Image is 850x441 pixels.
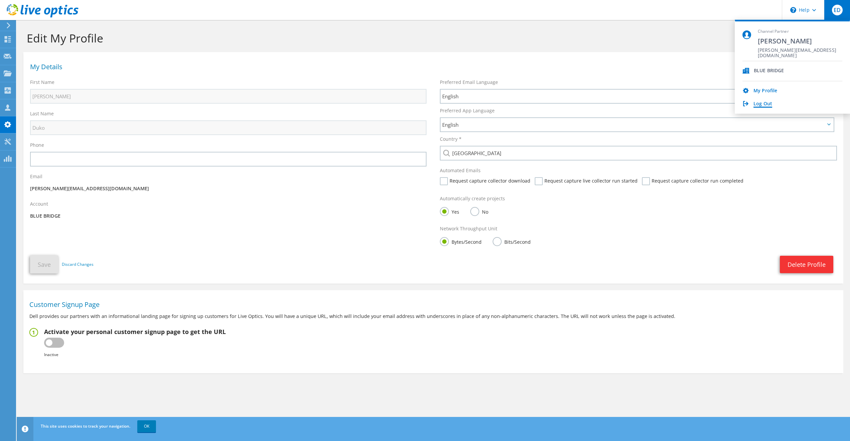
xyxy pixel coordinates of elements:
[29,313,837,320] p: Dell provides our partners with an informational landing page for signing up customers for Live O...
[535,177,638,185] label: Request capture live collector run started
[790,7,796,13] svg: \n
[440,207,459,215] label: Yes
[440,79,498,86] label: Preferred Email Language
[30,201,48,207] label: Account
[440,237,482,245] label: Bytes/Second
[442,121,825,129] span: English
[27,31,837,45] h1: Edit My Profile
[30,255,58,273] button: Save
[758,36,842,45] span: [PERSON_NAME]
[780,256,833,273] a: Delete Profile
[440,167,481,174] label: Automated Emails
[642,177,743,185] label: Request capture collector run completed
[440,177,530,185] label: Request capture collector download
[440,136,462,142] label: Country *
[44,328,226,335] h2: Activate your personal customer signup page to get the URL
[832,5,843,15] span: ED
[440,195,505,202] label: Automatically create projects
[753,88,777,94] a: My Profile
[137,420,156,432] a: OK
[29,301,834,308] h1: Customer Signup Page
[470,207,488,215] label: No
[30,110,54,117] label: Last Name
[62,261,94,268] a: Discard Changes
[41,423,130,429] span: This site uses cookies to track your navigation.
[442,92,825,100] span: English
[440,107,495,114] label: Preferred App Language
[758,47,842,54] span: [PERSON_NAME][EMAIL_ADDRESS][DOMAIN_NAME]
[753,101,772,107] a: Log Out
[30,79,54,86] label: First Name
[30,173,42,180] label: Email
[754,68,784,74] div: BLUE BRIDGE
[30,212,427,220] p: BLUE BRIDGE
[30,64,833,70] h1: My Details
[758,29,842,34] span: Channel Partner
[30,142,44,148] label: Phone
[440,225,497,232] label: Network Throughput Unit
[493,237,531,245] label: Bits/Second
[30,185,427,192] p: [PERSON_NAME][EMAIL_ADDRESS][DOMAIN_NAME]
[44,352,58,357] b: Inactive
